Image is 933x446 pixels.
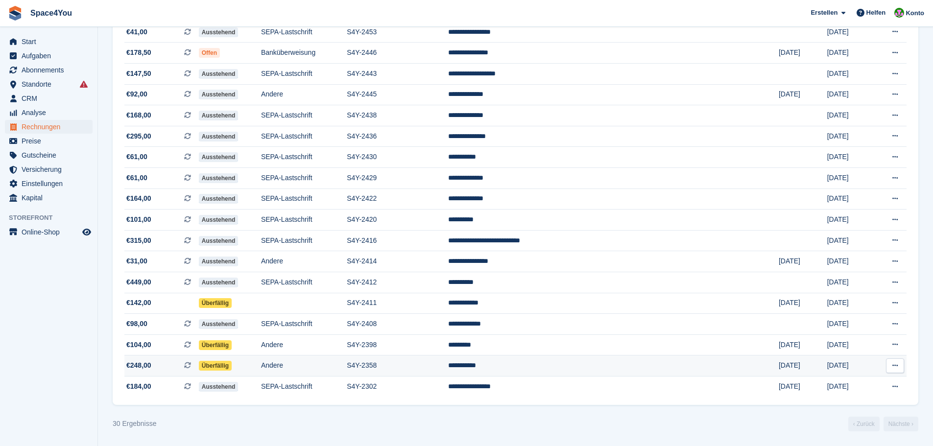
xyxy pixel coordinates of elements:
[347,210,448,231] td: S4Y-2420
[347,272,448,293] td: S4Y-2412
[126,131,151,141] span: €295,00
[347,314,448,335] td: S4Y-2408
[261,84,347,105] td: Andere
[26,5,76,21] a: Space4You
[199,278,239,287] span: Ausstehend
[261,188,347,210] td: SEPA-Lastschrift
[261,355,347,376] td: Andere
[261,251,347,272] td: Andere
[22,77,80,91] span: Standorte
[5,92,93,105] a: menu
[126,381,151,392] span: €184,00
[779,84,827,105] td: [DATE]
[261,126,347,147] td: SEPA-Lastschrift
[347,188,448,210] td: S4Y-2422
[199,27,239,37] span: Ausstehend
[5,63,93,77] a: menu
[261,210,347,231] td: SEPA-Lastschrift
[261,43,347,64] td: Banküberweisung
[199,257,239,266] span: Ausstehend
[827,230,874,251] td: [DATE]
[126,173,147,183] span: €61,00
[126,340,151,350] span: €104,00
[261,64,347,85] td: SEPA-Lastschrift
[347,167,448,188] td: S4Y-2429
[827,84,874,105] td: [DATE]
[5,49,93,63] a: menu
[126,27,147,37] span: €41,00
[261,334,347,355] td: Andere
[80,80,88,88] i: Es sind Fehler bei der Synchronisierung von Smart-Einträgen aufgetreten
[5,191,93,205] a: menu
[261,230,347,251] td: SEPA-Lastschrift
[199,111,239,120] span: Ausstehend
[347,64,448,85] td: S4Y-2443
[22,134,80,148] span: Preise
[347,147,448,168] td: S4Y-2430
[827,210,874,231] td: [DATE]
[347,22,448,43] td: S4Y-2453
[199,382,239,392] span: Ausstehend
[811,8,837,18] span: Erstellen
[347,334,448,355] td: S4Y-2398
[827,167,874,188] td: [DATE]
[5,163,93,176] a: menu
[5,120,93,134] a: menu
[5,77,93,91] a: menu
[779,334,827,355] td: [DATE]
[827,251,874,272] td: [DATE]
[22,63,80,77] span: Abonnements
[261,105,347,126] td: SEPA-Lastschrift
[846,417,920,431] nav: Page
[199,215,239,225] span: Ausstehend
[113,419,157,429] div: 30 Ergebnisse
[22,35,80,48] span: Start
[827,22,874,43] td: [DATE]
[347,293,448,314] td: S4Y-2411
[126,214,151,225] span: €101,00
[827,188,874,210] td: [DATE]
[126,256,147,266] span: €31,00
[199,319,239,329] span: Ausstehend
[906,8,924,18] span: Konto
[81,226,93,238] a: Vorschau-Shop
[199,152,239,162] span: Ausstehend
[779,376,827,397] td: [DATE]
[894,8,904,18] img: Luca-André Talhoff
[779,43,827,64] td: [DATE]
[347,105,448,126] td: S4Y-2438
[22,148,80,162] span: Gutscheine
[126,193,151,204] span: €164,00
[199,298,232,308] span: Überfällig
[827,293,874,314] td: [DATE]
[347,230,448,251] td: S4Y-2416
[22,163,80,176] span: Versicherung
[126,319,147,329] span: €98,00
[848,417,880,431] a: Vorherige
[866,8,886,18] span: Helfen
[779,251,827,272] td: [DATE]
[126,360,151,371] span: €248,00
[827,147,874,168] td: [DATE]
[779,293,827,314] td: [DATE]
[5,177,93,190] a: menu
[22,49,80,63] span: Aufgaben
[884,417,918,431] a: Nächste
[199,361,232,371] span: Überfällig
[126,110,151,120] span: €168,00
[5,225,93,239] a: Speisekarte
[126,89,147,99] span: €92,00
[199,173,239,183] span: Ausstehend
[779,355,827,376] td: [DATE]
[199,194,239,204] span: Ausstehend
[827,376,874,397] td: [DATE]
[827,126,874,147] td: [DATE]
[199,48,220,58] span: Offen
[22,191,80,205] span: Kapital
[261,314,347,335] td: SEPA-Lastschrift
[261,272,347,293] td: SEPA-Lastschrift
[5,106,93,119] a: menu
[261,22,347,43] td: SEPA-Lastschrift
[126,152,147,162] span: €61,00
[347,355,448,376] td: S4Y-2358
